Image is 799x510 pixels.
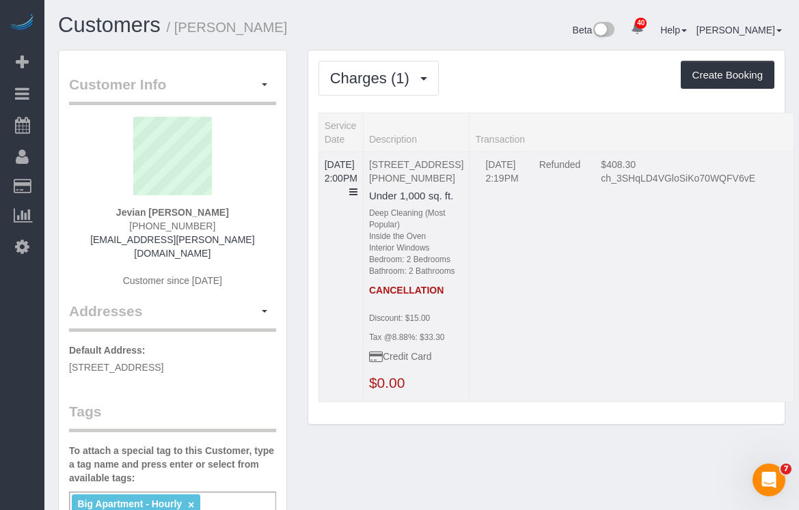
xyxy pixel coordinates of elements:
[319,113,363,152] th: Service Date
[77,498,182,509] span: Big Apartment - Hourly
[369,266,463,277] div: Bathroom: 2 Bathrooms
[592,22,614,40] img: New interface
[8,14,36,33] img: Automaid Logo
[167,20,288,35] small: / [PERSON_NAME]
[529,158,591,199] td: Charge Label
[69,74,276,105] legend: Customer Info
[363,152,469,402] td: Description
[116,207,229,218] strong: Jevian [PERSON_NAME]
[369,332,445,342] small: Tax @8.88%: $33.30
[69,444,276,485] label: To attach a special tag to this Customer, type a tag name and press enter or select from availabl...
[319,61,439,96] button: Charges (1)
[470,113,794,152] th: Transaction
[369,278,444,296] strong: CANCELLATION
[475,158,528,199] td: Charged Date
[90,234,254,259] a: [EMAIL_ADDRESS][PERSON_NAME][DOMAIN_NAME]
[69,343,146,357] label: Default Address:
[319,152,363,402] td: Service Date
[369,190,463,202] h4: Under 1,000 sq. ft.
[69,362,163,373] span: [STREET_ADDRESS]
[369,208,463,231] div: Deep Cleaning (Most Popular)
[363,113,469,152] th: Description
[129,221,215,231] span: [PHONE_NUMBER]
[369,313,430,323] small: Discount: $15.00
[369,254,463,266] div: Bedroom: 2 Bedrooms
[681,61,774,89] button: Create Booking
[591,158,766,199] td: Charge Amount, Transaction Id
[753,464,785,496] iframe: Intercom live chat
[123,275,222,286] span: Customer since [DATE]
[369,375,405,391] a: $0.00
[69,401,276,432] legend: Tags
[624,14,651,44] a: 40
[696,25,782,36] a: [PERSON_NAME]
[635,18,647,29] span: 40
[470,152,794,402] td: Transaction
[369,242,463,254] div: Interior Windows
[573,25,615,36] a: Beta
[369,158,463,185] p: [STREET_ADDRESS] [PHONE_NUMBER]
[369,350,463,363] p: Credit Card
[781,464,791,474] span: 7
[330,70,416,87] span: Charges (1)
[58,13,161,37] a: Customers
[325,159,357,184] a: [DATE] 2:00PM
[660,25,687,36] a: Help
[369,231,463,242] div: Inside the Oven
